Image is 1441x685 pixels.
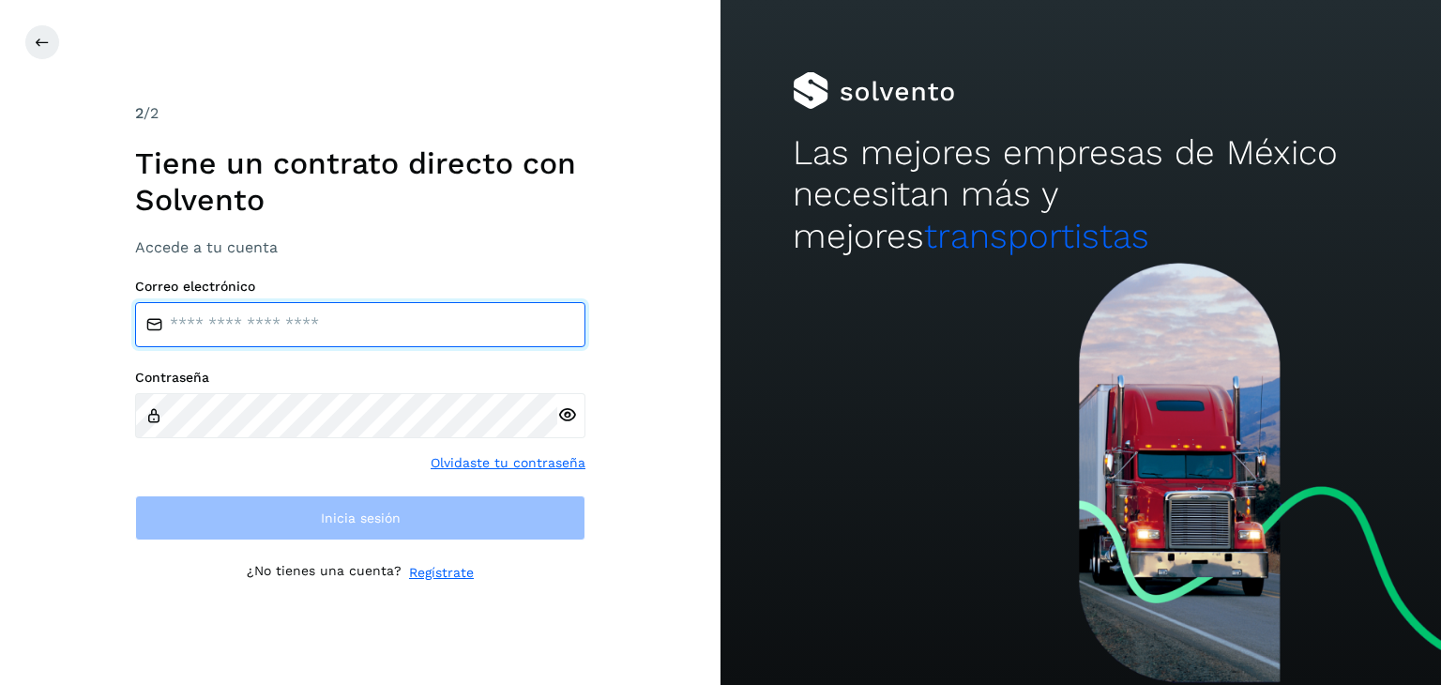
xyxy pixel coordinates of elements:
span: Inicia sesión [321,511,401,525]
h2: Las mejores empresas de México necesitan más y mejores [793,132,1369,257]
h1: Tiene un contrato directo con Solvento [135,145,585,218]
a: Regístrate [409,563,474,583]
label: Correo electrónico [135,279,585,295]
h3: Accede a tu cuenta [135,238,585,256]
p: ¿No tienes una cuenta? [247,563,402,583]
div: /2 [135,102,585,125]
a: Olvidaste tu contraseña [431,453,585,473]
span: transportistas [924,216,1149,256]
label: Contraseña [135,370,585,386]
span: 2 [135,104,144,122]
button: Inicia sesión [135,495,585,540]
